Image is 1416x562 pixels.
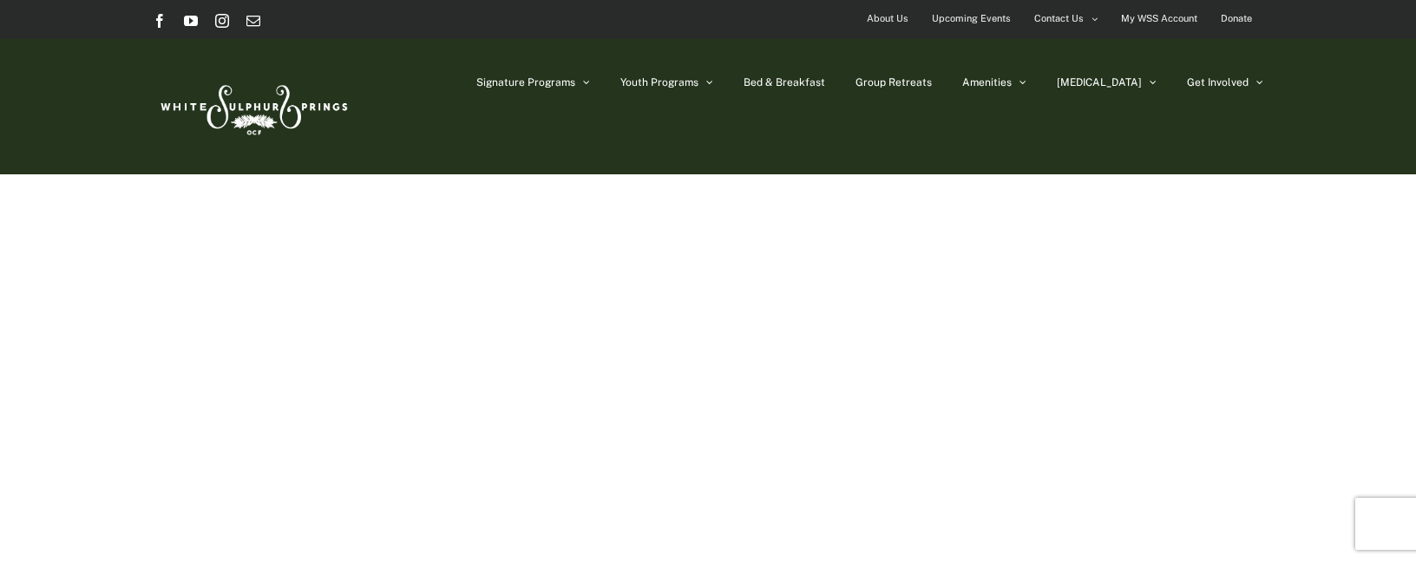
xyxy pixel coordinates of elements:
[1057,77,1142,88] span: [MEDICAL_DATA]
[153,66,352,147] img: White Sulphur Springs Logo
[1057,39,1157,126] a: [MEDICAL_DATA]
[184,14,198,28] a: YouTube
[867,6,908,31] span: About Us
[215,14,229,28] a: Instagram
[962,77,1012,88] span: Amenities
[932,6,1011,31] span: Upcoming Events
[1187,77,1249,88] span: Get Involved
[744,77,825,88] span: Bed & Breakfast
[476,39,1263,126] nav: Main Menu
[962,39,1026,126] a: Amenities
[744,39,825,126] a: Bed & Breakfast
[855,39,932,126] a: Group Retreats
[620,77,698,88] span: Youth Programs
[153,14,167,28] a: Facebook
[1034,6,1084,31] span: Contact Us
[476,77,575,88] span: Signature Programs
[1221,6,1252,31] span: Donate
[246,14,260,28] a: Email
[476,39,590,126] a: Signature Programs
[1121,6,1197,31] span: My WSS Account
[620,39,713,126] a: Youth Programs
[1187,39,1263,126] a: Get Involved
[855,77,932,88] span: Group Retreats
